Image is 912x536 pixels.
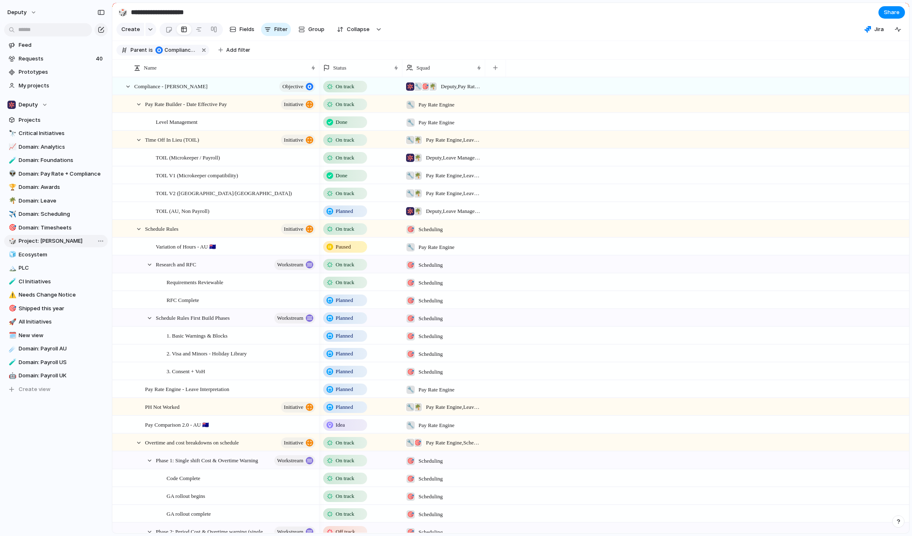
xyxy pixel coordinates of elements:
[406,261,415,269] div: 🎯
[406,225,415,234] div: 🎯
[4,99,108,111] button: Deputy
[419,261,443,269] span: Scheduling
[118,7,127,18] div: 🎲
[406,403,414,411] div: 🔧
[406,386,415,394] div: 🔧
[121,25,140,34] span: Create
[419,493,443,501] span: Scheduling
[419,350,443,358] span: Scheduling
[19,197,105,205] span: Domain: Leave
[19,358,105,367] span: Domain: Payroll US
[4,127,108,140] div: 🔭Critical Initiatives
[4,356,108,369] a: 🧪Domain: Payroll US
[406,243,415,251] div: 🔧
[4,329,108,342] a: 🗓️New view
[284,401,303,413] span: initiative
[336,225,354,233] span: On track
[4,343,108,355] a: ☄️Domain: Payroll AU
[419,510,443,519] span: Scheduling
[426,171,481,180] span: Pay Rate Engine , Leave Management
[7,358,16,367] button: 🧪
[884,8,900,17] span: Share
[336,243,351,251] span: Paused
[9,210,15,219] div: ✈️
[406,350,415,358] div: 🎯
[19,170,105,178] span: Domain: Pay Rate + Compliance
[19,224,105,232] span: Domain: Timesheets
[19,129,105,138] span: Critical Initiatives
[19,331,105,340] span: New view
[419,297,443,305] span: Scheduling
[4,383,108,396] button: Create view
[9,169,15,179] div: 👽
[149,46,153,54] span: is
[156,170,238,180] span: TOIL V1 (Microkeeper compatibility)
[406,279,415,287] div: 🎯
[116,23,144,36] button: Create
[167,295,199,304] span: RFC Complete
[4,316,108,328] a: 🚀All Initiatives
[4,154,108,167] a: 🧪Domain: Foundations
[336,385,353,394] span: Planned
[336,296,353,304] span: Planned
[9,371,15,381] div: 🤖
[4,195,108,207] div: 🌴Domain: Leave
[7,197,16,205] button: 🌴
[156,188,292,198] span: TOIL V2 ([GEOGRAPHIC_DATA]/[GEOGRAPHIC_DATA])
[428,82,437,91] div: 🌴
[336,136,354,144] span: On track
[308,25,324,34] span: Group
[167,331,227,340] span: 1. Basic Warnings & Blocks
[9,156,15,165] div: 🧪
[4,222,108,234] div: 🎯Domain: Timesheets
[336,456,354,465] span: On track
[347,25,370,34] span: Collapse
[116,6,129,19] button: 🎲
[284,99,303,110] span: initiative
[134,81,208,91] span: Compliance - [PERSON_NAME]
[145,99,227,109] span: Pay Rate Builder - Date Effective Pay
[167,473,200,483] span: Code Complete
[7,264,16,272] button: 🏔️
[282,81,303,92] span: objective
[7,278,16,286] button: 🧪
[4,369,108,382] a: 🤖Domain: Payroll UK
[4,141,108,153] a: 📈Domain: Analytics
[7,143,16,151] button: 📈
[419,118,455,127] span: Pay Rate Engine
[4,275,108,288] a: 🧪CI Initiatives
[19,385,51,394] span: Create view
[19,116,105,124] span: Projects
[9,183,15,192] div: 🏆
[414,171,422,180] div: 🌴
[156,259,196,269] span: Research and RFC
[332,23,374,36] button: Collapse
[19,251,105,259] span: Ecosystem
[336,171,347,180] span: Done
[19,143,105,151] span: Domain: Analytics
[406,297,415,305] div: 🎯
[9,317,15,327] div: 🚀
[406,475,415,483] div: 🎯
[145,224,179,233] span: Schedule Rules
[19,41,105,49] span: Feed
[336,439,354,447] span: On track
[281,99,315,110] button: initiative
[9,277,15,286] div: 🧪
[426,207,481,215] span: Deputy , Leave Management
[284,437,303,449] span: initiative
[419,243,455,251] span: Pay Rate Engine
[4,208,108,220] a: ✈️Domain: Scheduling
[19,318,105,326] span: All Initiatives
[336,403,353,411] span: Planned
[406,368,415,376] div: 🎯
[4,262,108,274] a: 🏔️PLC
[419,386,455,394] span: Pay Rate Engine
[414,207,422,215] div: 🌴
[274,455,315,466] button: workstream
[145,437,239,447] span: Overtime and cost breakdowns on schedule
